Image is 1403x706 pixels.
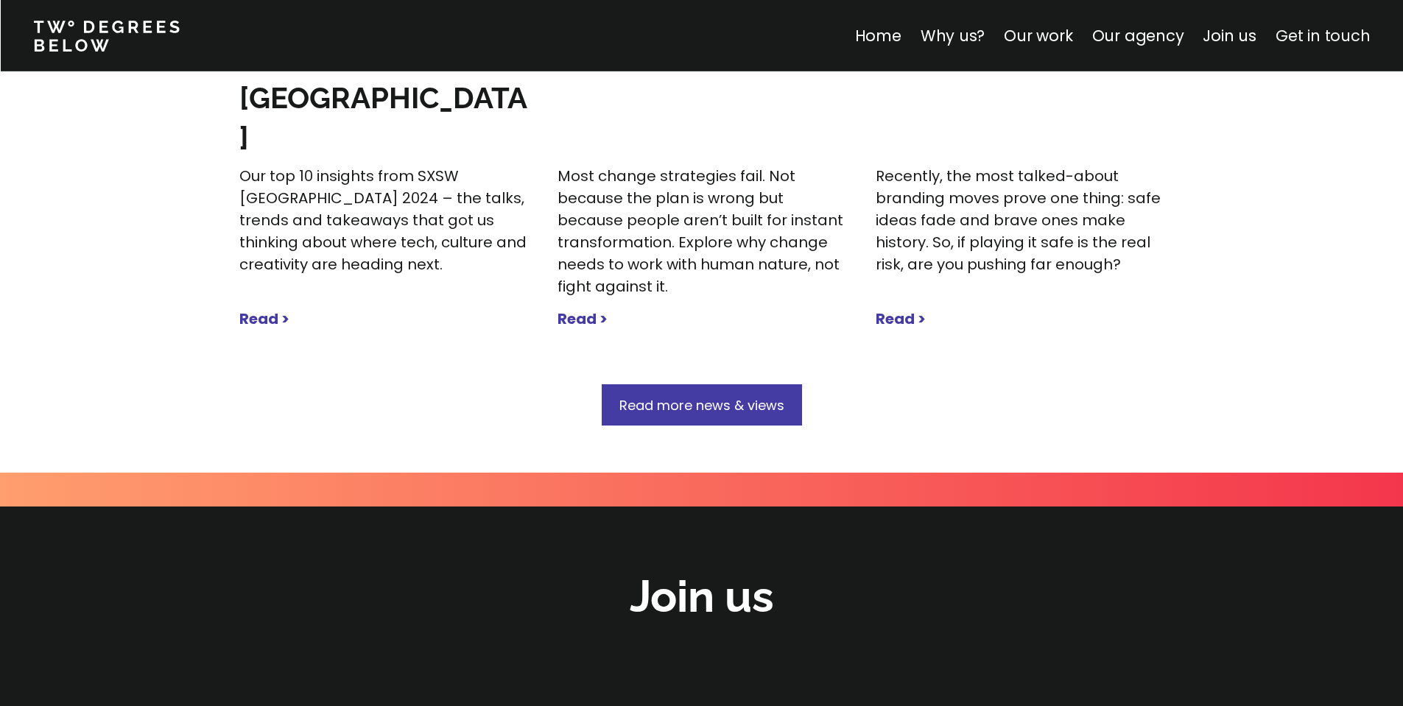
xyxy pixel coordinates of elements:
a: Get in touch [1276,25,1370,46]
h2: Join us [630,567,774,626]
a: Most change strategies fail. Not because the plan is wrong but because people aren’t built for in... [558,165,846,297]
a: Read > [239,308,528,330]
a: Join us [1203,25,1256,46]
strong: Read > [876,308,926,329]
a: Our work [1004,25,1072,46]
a: Our top 10 insights from SXSW [GEOGRAPHIC_DATA] 2024 – the talks, trends and takeaways that got u... [239,165,528,275]
a: Read > [558,308,846,330]
a: Why us? [920,25,985,46]
strong: Read > [239,308,289,329]
a: Read > [876,308,1164,330]
a: Our agency [1091,25,1184,46]
a: Read more news & views [239,384,1164,426]
strong: Read > [558,308,608,329]
a: Home [854,25,901,46]
span: Read more news & views [619,396,784,414]
a: Recently, the most talked-about branding moves prove one thing: safe ideas fade and brave ones ma... [876,165,1164,275]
